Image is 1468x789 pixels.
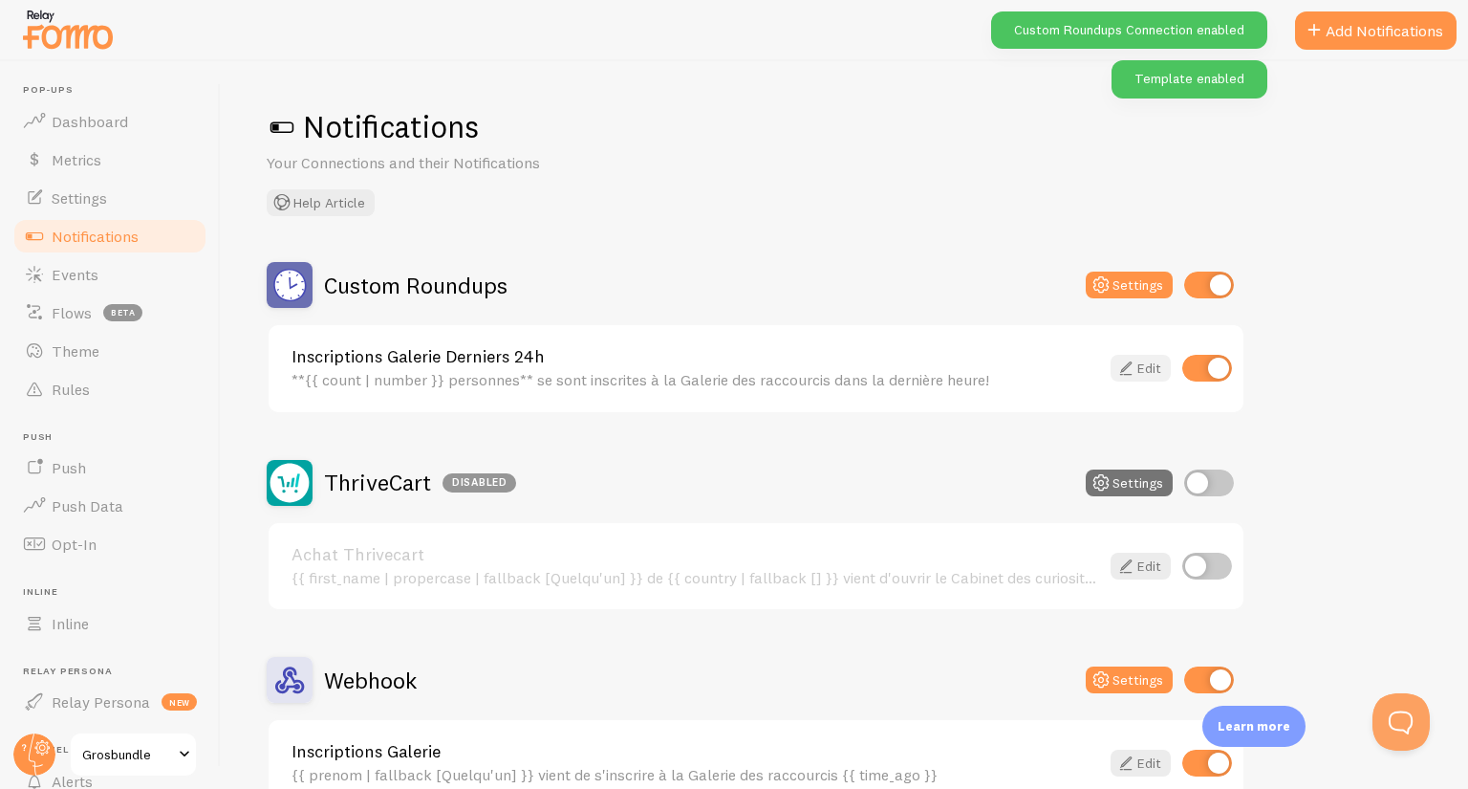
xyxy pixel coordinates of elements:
[52,341,99,361] span: Theme
[267,189,375,216] button: Help Article
[52,380,90,399] span: Rules
[11,449,208,487] a: Push
[267,657,313,703] img: Webhook
[23,586,208,599] span: Inline
[11,179,208,217] a: Settings
[52,112,128,131] span: Dashboard
[267,152,725,174] p: Your Connections and their Notifications
[1111,750,1171,777] a: Edit
[1218,717,1290,735] p: Learn more
[52,535,97,554] span: Opt-In
[11,141,208,179] a: Metrics
[52,227,139,246] span: Notifications
[11,294,208,332] a: Flows beta
[52,150,101,169] span: Metrics
[1086,272,1173,298] button: Settings
[1111,553,1171,580] a: Edit
[1372,693,1430,751] iframe: Help Scout Beacon - Open
[11,683,208,721] a: Relay Persona new
[20,5,116,54] img: fomo-relay-logo-orange.svg
[11,604,208,643] a: Inline
[11,332,208,370] a: Theme
[52,188,107,208] span: Settings
[267,460,313,506] img: ThriveCart
[52,614,89,633] span: Inline
[52,692,150,712] span: Relay Persona
[52,265,98,284] span: Events
[82,743,173,766] span: Grosbundle
[291,743,1099,760] a: Inscriptions Galerie
[267,262,313,308] img: Custom Roundups
[1112,60,1267,98] div: Template enabled
[23,666,208,678] span: Relay Persona
[23,84,208,97] span: Pop-ups
[1086,470,1173,496] button: Settings
[1111,355,1171,382] a: Edit
[69,732,198,778] a: Grosbundle
[324,666,417,695] h2: Webhook
[11,102,208,141] a: Dashboard
[324,271,507,300] h2: Custom Roundups
[11,255,208,294] a: Events
[324,468,516,497] h2: ThriveCart
[52,303,92,322] span: Flows
[291,546,1099,563] a: Achat Thrivecart
[291,569,1099,586] div: {{ first_name | propercase | fallback [Quelqu'un] }} de {{ country | fallback [] }} vient d'ouvri...
[52,458,86,477] span: Push
[103,304,142,321] span: beta
[1202,706,1306,747] div: Learn more
[11,487,208,525] a: Push Data
[443,473,516,493] div: Disabled
[23,431,208,444] span: Push
[1086,667,1173,693] button: Settings
[52,496,123,515] span: Push Data
[11,370,208,408] a: Rules
[267,107,1422,146] h1: Notifications
[162,693,197,711] span: new
[291,348,1099,365] a: Inscriptions Galerie Derniers 24h
[11,525,208,563] a: Opt-In
[11,217,208,255] a: Notifications
[991,11,1267,49] div: Custom Roundups Connection enabled
[291,766,1099,783] div: {{ prenom | fallback [Quelqu'un] }} vient de s'inscrire à la Galerie des raccourcis {{ time_ago }}
[291,371,1099,388] div: **{{ count | number }} personnes** se sont inscrites à la Galerie des raccourcis dans la dernière...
